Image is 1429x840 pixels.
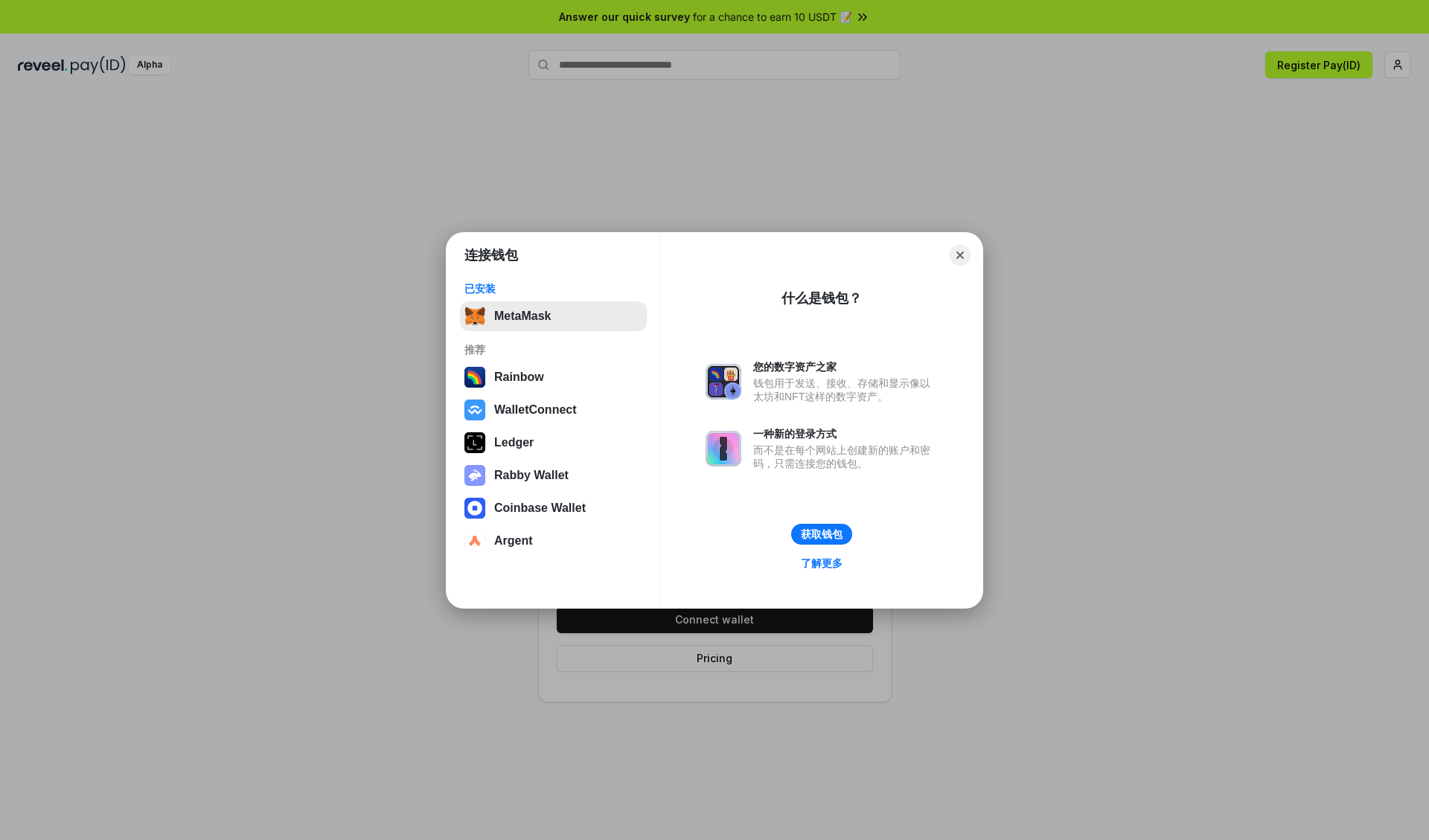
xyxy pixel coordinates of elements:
[494,436,534,449] div: Ledger
[464,400,485,420] img: svg+xml,%3Csvg%20width%3D%2228%22%20height%3D%2228%22%20viewBox%3D%220%200%2028%2028%22%20fill%3D...
[460,526,647,556] button: Argent
[801,557,843,570] div: 了解更多
[494,310,551,323] div: MetaMask
[460,395,647,425] button: WalletConnect
[494,469,569,482] div: Rabby Wallet
[464,530,485,551] img: svg+xml,%3Csvg%20width%3D%2228%22%20height%3D%2228%22%20viewBox%3D%220%200%2028%2028%22%20fill%3D...
[753,376,938,403] div: 钱包用于发送、接收、存储和显示像以太坊和NFT这样的数字资产。
[464,465,485,486] img: svg+xml,%3Csvg%20xmlns%3D%22http%3A%2F%2Fwww.w3.org%2F2000%2Fsvg%22%20fill%3D%22none%22%20viewBox...
[460,301,647,331] button: MetaMask
[753,443,938,470] div: 而不是在每个网站上创建新的账户和密码，只需连接您的钱包。
[464,246,518,264] h1: 连接钱包
[781,289,862,307] div: 什么是钱包？
[791,524,852,545] button: 获取钱包
[460,493,647,523] button: Coinbase Wallet
[464,282,642,295] div: 已安装
[464,498,485,519] img: svg+xml,%3Csvg%20width%3D%2228%22%20height%3D%2228%22%20viewBox%3D%220%200%2028%2028%22%20fill%3D...
[464,343,642,356] div: 推荐
[494,371,544,384] div: Rainbow
[706,364,741,400] img: svg+xml,%3Csvg%20xmlns%3D%22http%3A%2F%2Fwww.w3.org%2F2000%2Fsvg%22%20fill%3D%22none%22%20viewBox...
[460,428,647,458] button: Ledger
[464,306,485,327] img: svg+xml,%3Csvg%20fill%3D%22none%22%20height%3D%2233%22%20viewBox%3D%220%200%2035%2033%22%20width%...
[460,362,647,392] button: Rainbow
[950,245,971,266] button: Close
[753,427,938,440] div: 一种新的登录方式
[464,432,485,453] img: svg+xml,%3Csvg%20xmlns%3D%22http%3A%2F%2Fwww.w3.org%2F2000%2Fsvg%22%20width%3D%2228%22%20height%3...
[753,360,938,373] div: 您的数字资产之家
[494,403,577,417] div: WalletConnect
[460,461,647,490] button: Rabby Wallet
[464,367,485,388] img: svg+xml,%3Csvg%20width%3D%22120%22%20height%3D%22120%22%20viewBox%3D%220%200%20120%20120%22%20fil...
[801,528,843,541] div: 获取钱包
[494,501,586,515] div: Coinbase Wallet
[706,431,741,467] img: svg+xml,%3Csvg%20xmlns%3D%22http%3A%2F%2Fwww.w3.org%2F2000%2Fsvg%22%20fill%3D%22none%22%20viewBox...
[494,534,533,548] div: Argent
[792,554,851,573] a: 了解更多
